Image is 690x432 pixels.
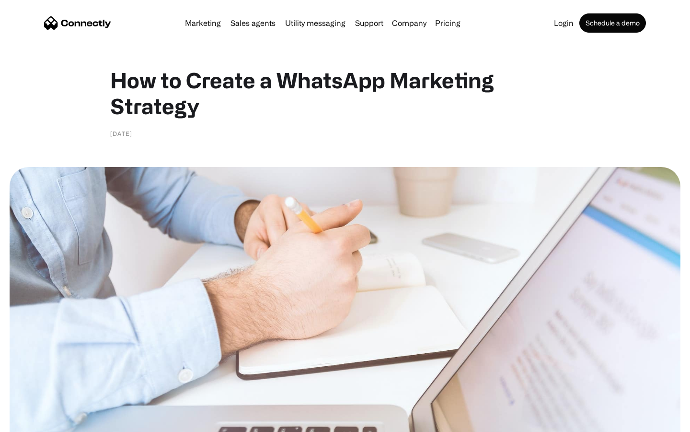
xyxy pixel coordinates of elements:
aside: Language selected: English [10,415,57,429]
a: Utility messaging [281,19,349,27]
a: Support [351,19,387,27]
a: home [44,16,111,30]
a: Schedule a demo [579,13,646,33]
div: Company [392,16,426,30]
div: Company [389,16,429,30]
h1: How to Create a WhatsApp Marketing Strategy [110,67,580,119]
a: Marketing [181,19,225,27]
a: Pricing [431,19,464,27]
a: Sales agents [227,19,279,27]
div: [DATE] [110,129,132,138]
ul: Language list [19,415,57,429]
a: Login [550,19,577,27]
